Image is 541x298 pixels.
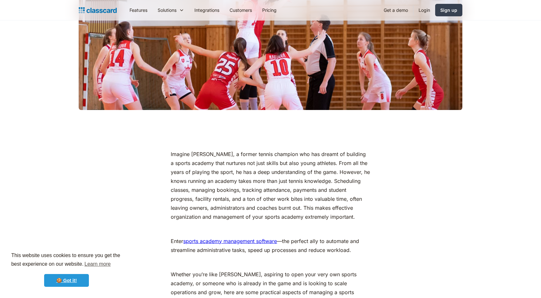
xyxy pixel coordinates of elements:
[83,259,112,269] a: learn more about cookies
[435,4,462,16] a: Sign up
[171,224,370,233] p: ‍
[379,3,413,17] a: Get a demo
[224,3,257,17] a: Customers
[171,237,370,255] p: Enter —the perfect ally to automate and streamline administrative tasks, speed up processes and r...
[79,6,117,15] a: home
[11,252,122,269] span: This website uses cookies to ensure you get the best experience on our website.
[124,3,153,17] a: Features
[257,3,282,17] a: Pricing
[171,150,370,221] p: Imagine [PERSON_NAME], a former tennis champion who has dreamt of building a sports academy that ...
[44,274,89,287] a: dismiss cookie message
[413,3,435,17] a: Login
[189,3,224,17] a: Integrations
[183,238,277,244] a: sports academy management software
[158,7,176,13] div: Solutions
[440,7,457,13] div: Sign up
[171,258,370,267] p: ‍
[5,246,128,293] div: cookieconsent
[153,3,189,17] div: Solutions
